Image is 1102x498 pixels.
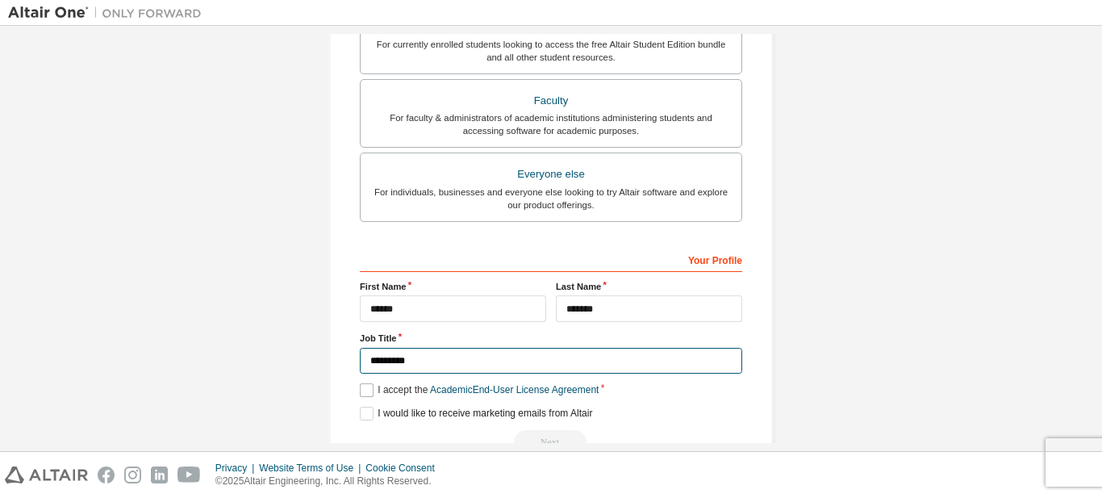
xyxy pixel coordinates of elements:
[360,246,742,272] div: Your Profile
[98,467,115,483] img: facebook.svg
[370,186,732,211] div: For individuals, businesses and everyone else looking to try Altair software and explore our prod...
[370,163,732,186] div: Everyone else
[215,462,259,475] div: Privacy
[5,467,88,483] img: altair_logo.svg
[556,280,742,293] label: Last Name
[430,384,599,395] a: Academic End-User License Agreement
[360,407,592,421] label: I would like to receive marketing emails from Altair
[370,90,732,112] div: Faculty
[370,111,732,137] div: For faculty & administrators of academic institutions administering students and accessing softwa...
[259,462,365,475] div: Website Terms of Use
[360,430,742,454] div: Read and acccept EULA to continue
[370,38,732,64] div: For currently enrolled students looking to access the free Altair Student Edition bundle and all ...
[365,462,444,475] div: Cookie Consent
[124,467,141,483] img: instagram.svg
[151,467,168,483] img: linkedin.svg
[360,280,546,293] label: First Name
[8,5,210,21] img: Altair One
[360,332,742,345] label: Job Title
[177,467,201,483] img: youtube.svg
[360,383,599,397] label: I accept the
[215,475,445,488] p: © 2025 Altair Engineering, Inc. All Rights Reserved.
